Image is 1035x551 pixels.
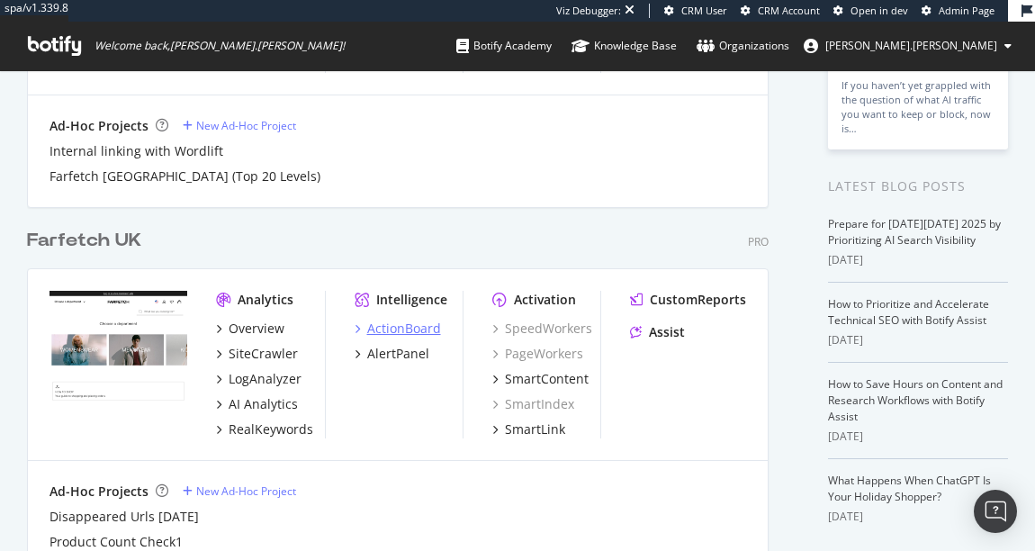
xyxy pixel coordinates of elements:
span: Admin Page [939,4,994,17]
div: If you haven’t yet grappled with the question of what AI traffic you want to keep or block, now is… [841,78,994,136]
a: SpeedWorkers [492,320,592,338]
a: New Ad-Hoc Project [183,483,296,499]
div: AI Analytics [229,395,298,413]
a: How to Prioritize and Accelerate Technical SEO with Botify Assist [828,296,989,328]
div: CustomReports [650,291,746,309]
div: Ad-Hoc Projects [49,483,148,501]
a: How to Save Hours on Content and Research Workflows with Botify Assist [828,376,1003,424]
a: Internal linking with Wordlift [49,142,223,160]
div: New Ad-Hoc Project [196,483,296,499]
a: SmartLink [492,420,565,438]
div: New Ad-Hoc Project [196,118,296,133]
div: Knowledge Base [571,37,677,55]
div: [DATE] [828,509,1008,525]
div: Open Intercom Messenger [974,490,1017,533]
div: [DATE] [828,252,1008,268]
a: CRM Account [741,4,820,18]
a: SmartContent [492,370,589,388]
a: New Ad-Hoc Project [183,118,296,133]
a: Prepare for [DATE][DATE] 2025 by Prioritizing AI Search Visibility [828,216,1001,248]
div: Ad-Hoc Projects [49,117,148,135]
a: ActionBoard [355,320,441,338]
div: Botify Academy [456,37,552,55]
div: RealKeywords [229,420,313,438]
span: Welcome back, [PERSON_NAME].[PERSON_NAME] ! [94,39,345,53]
img: www.farfetch.com/uk [49,291,187,402]
a: Farfetch UK [27,228,148,254]
div: SiteCrawler [229,345,298,363]
span: CRM User [681,4,727,17]
div: Pro [748,234,769,249]
div: [DATE] [828,429,1008,445]
a: SmartIndex [492,395,574,413]
a: Product Count Check1 [49,533,183,551]
a: Open in dev [833,4,908,18]
div: Intelligence [376,291,447,309]
a: RealKeywords [216,420,313,438]
a: Assist [630,323,685,341]
span: alex.johnson [825,38,997,53]
a: CustomReports [630,291,746,309]
a: Overview [216,320,284,338]
div: SmartContent [505,370,589,388]
a: Disappeared Urls [DATE] [49,508,199,526]
span: CRM Account [758,4,820,17]
button: [PERSON_NAME].[PERSON_NAME] [789,32,1026,60]
a: Admin Page [922,4,994,18]
div: Overview [229,320,284,338]
a: PageWorkers [492,345,583,363]
a: Organizations [697,22,789,70]
a: AI Analytics [216,395,298,413]
a: LogAnalyzer [216,370,301,388]
div: [DATE] [828,332,1008,348]
a: Farfetch [GEOGRAPHIC_DATA] (Top 20 Levels) [49,167,320,185]
div: SmartLink [505,420,565,438]
div: Organizations [697,37,789,55]
div: ActionBoard [367,320,441,338]
span: Open in dev [850,4,908,17]
a: SiteCrawler [216,345,298,363]
div: Viz Debugger: [556,4,621,18]
div: AlertPanel [367,345,429,363]
div: Activation [514,291,576,309]
a: AlertPanel [355,345,429,363]
div: Latest Blog Posts [828,176,1008,196]
a: What Happens When ChatGPT Is Your Holiday Shopper? [828,473,991,504]
a: CRM User [664,4,727,18]
div: Farfetch UK [27,228,141,254]
a: Knowledge Base [571,22,677,70]
div: Analytics [238,291,293,309]
div: LogAnalyzer [229,370,301,388]
div: Assist [649,323,685,341]
a: Botify Academy [456,22,552,70]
